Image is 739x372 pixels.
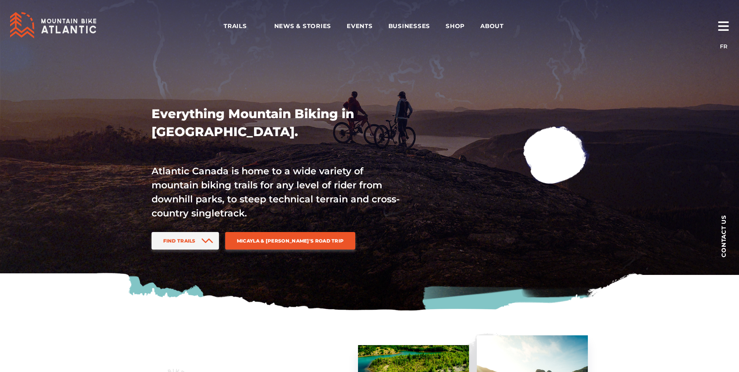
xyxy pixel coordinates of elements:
[549,148,563,162] ion-icon: play
[388,22,430,30] span: Businesses
[152,105,401,141] h1: Everything Mountain Biking in [GEOGRAPHIC_DATA].
[248,21,259,32] ion-icon: arrow dropdown
[274,22,332,30] span: News & Stories
[708,203,739,269] a: Contact us
[446,22,465,30] span: Shop
[152,232,219,250] a: Find Trails
[480,22,515,30] span: About
[163,238,196,244] span: Find Trails
[237,238,344,244] span: Micayla & [PERSON_NAME]'s Road Trip
[225,232,356,250] a: Micayla & [PERSON_NAME]'s Road Trip
[720,43,727,50] a: FR
[224,22,259,30] span: Trails
[504,21,515,32] ion-icon: arrow dropdown
[721,215,727,257] span: Contact us
[347,22,373,30] span: Events
[691,19,704,32] ion-icon: search
[152,164,401,220] p: Atlantic Canada is home to a wide variety of mountain biking trails for any level of rider from d...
